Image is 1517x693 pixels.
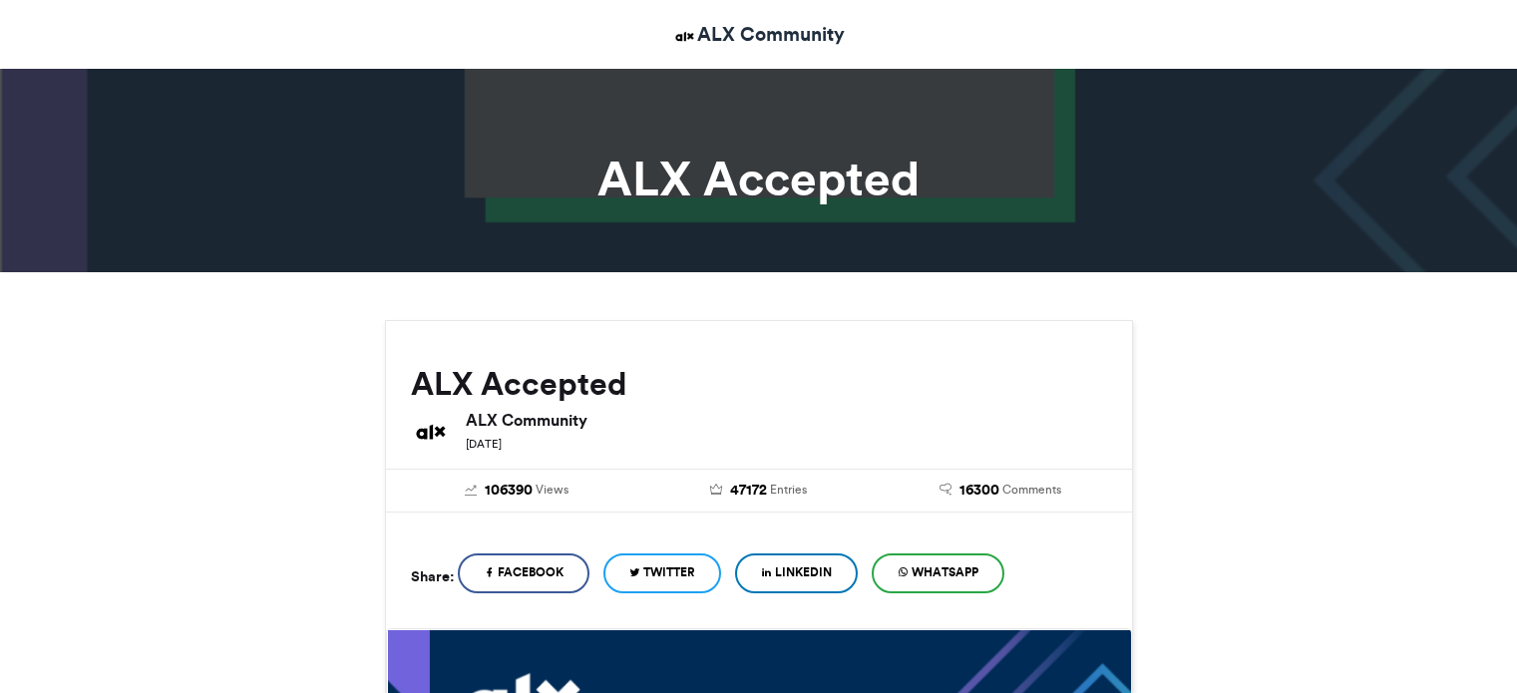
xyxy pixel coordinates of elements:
[775,563,832,581] span: LinkedIn
[643,563,695,581] span: Twitter
[672,20,845,49] a: ALX Community
[205,155,1313,202] h1: ALX Accepted
[652,480,865,502] a: 47172 Entries
[411,480,623,502] a: 106390 Views
[411,366,1107,402] h2: ALX Accepted
[458,553,589,593] a: Facebook
[466,437,502,451] small: [DATE]
[411,563,454,589] h5: Share:
[770,481,807,499] span: Entries
[735,553,858,593] a: LinkedIn
[912,563,978,581] span: WhatsApp
[1002,481,1061,499] span: Comments
[895,480,1107,502] a: 16300 Comments
[672,24,697,49] img: ALX Community
[603,553,721,593] a: Twitter
[872,553,1004,593] a: WhatsApp
[536,481,569,499] span: Views
[498,563,564,581] span: Facebook
[959,480,999,502] span: 16300
[411,412,451,452] img: ALX Community
[466,412,1107,428] h6: ALX Community
[485,480,533,502] span: 106390
[730,480,767,502] span: 47172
